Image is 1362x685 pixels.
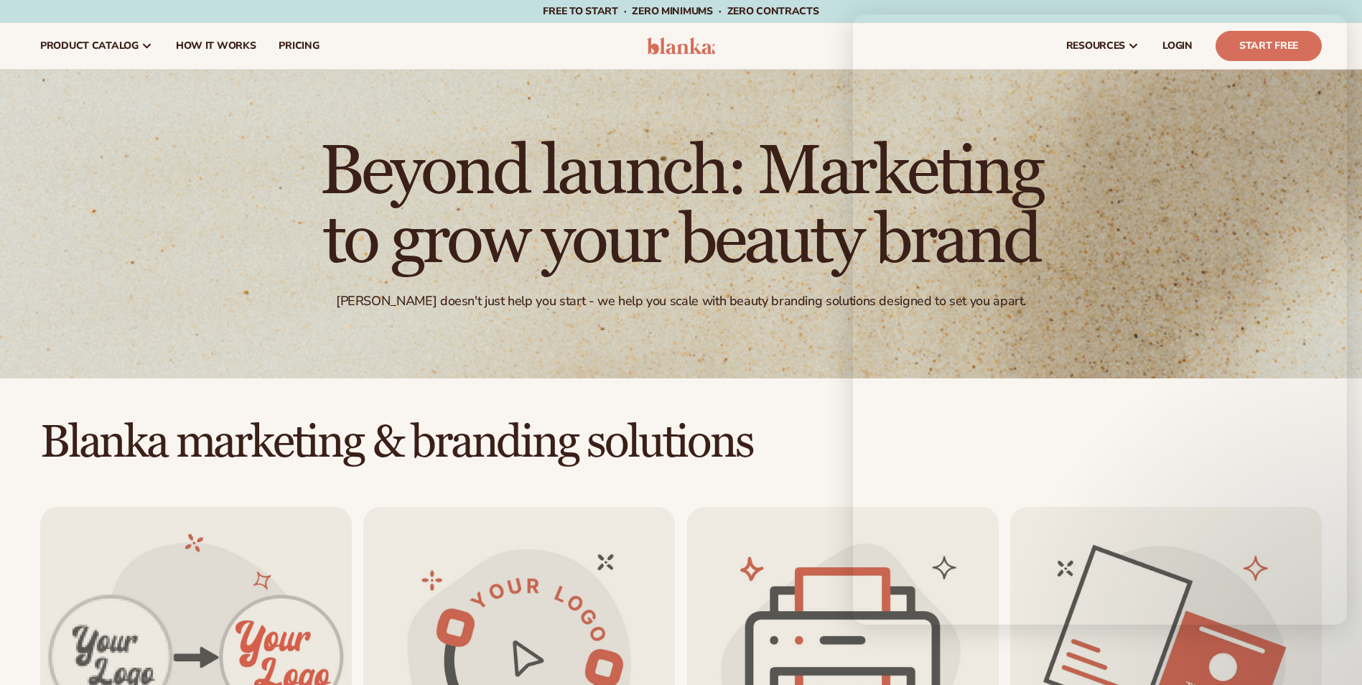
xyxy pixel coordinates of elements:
span: product catalog [40,40,139,52]
a: pricing [267,23,330,69]
span: How It Works [176,40,256,52]
span: Free to start · ZERO minimums · ZERO contracts [543,4,818,18]
iframe: Intercom live chat [853,14,1347,625]
img: logo [647,37,715,55]
a: product catalog [29,23,164,69]
span: pricing [279,40,319,52]
h1: Beyond launch: Marketing to grow your beauty brand [286,138,1076,276]
iframe: Intercom live chat [1312,636,1347,671]
a: How It Works [164,23,268,69]
div: [PERSON_NAME] doesn't just help you start - we help you scale with beauty branding solutions desi... [336,293,1026,309]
